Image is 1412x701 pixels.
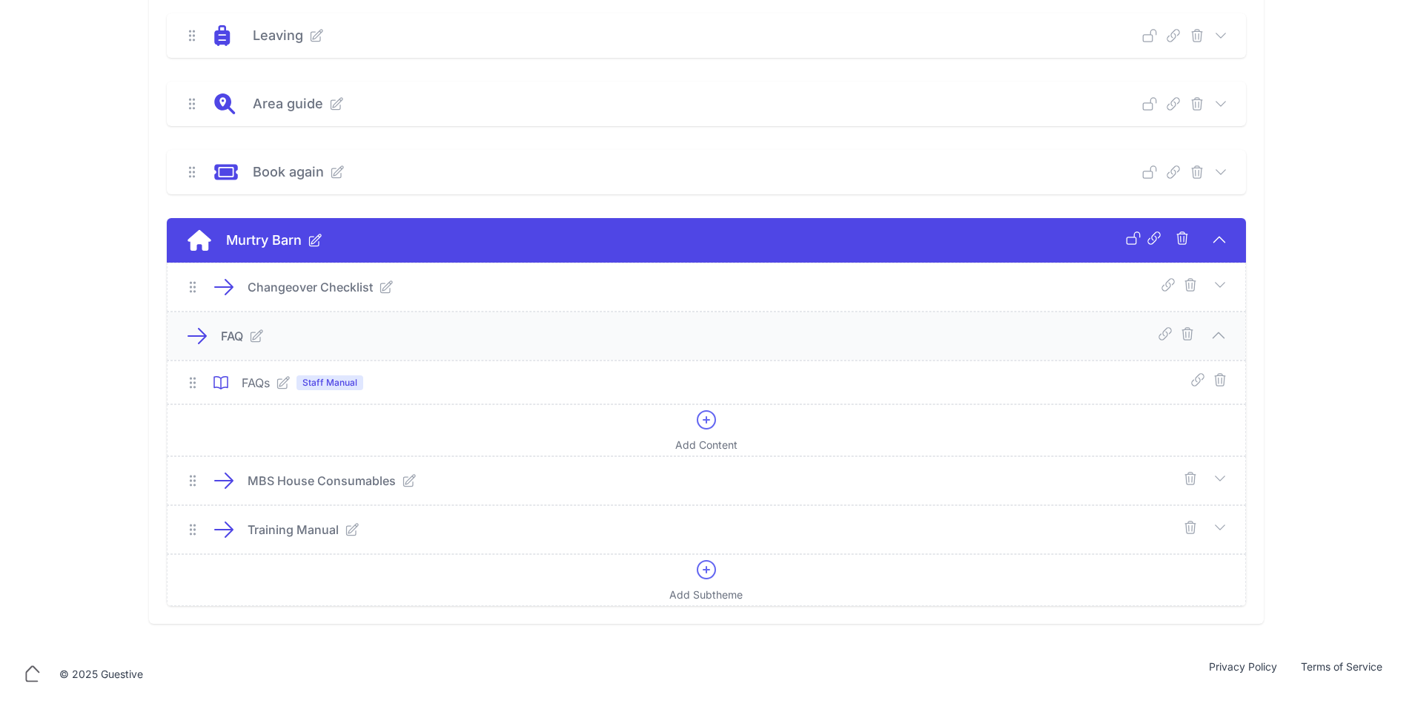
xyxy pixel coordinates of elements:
a: Terms of Service [1289,659,1394,689]
p: Book again [253,162,324,182]
span: Add Content [675,438,738,452]
span: Add Subtheme [669,588,743,602]
p: Area guide [253,93,323,114]
a: Add Content [167,404,1246,456]
p: FAQ [221,327,243,345]
p: FAQs [242,374,270,392]
p: Leaving [253,25,303,46]
a: Privacy Policy [1197,659,1289,689]
p: Changeover Checklist [248,278,373,296]
p: Training Manual [248,521,339,539]
span: Staff Manual [296,375,363,390]
a: Add Subtheme [167,554,1246,606]
div: © 2025 Guestive [59,667,143,682]
p: Murtry Barn [226,230,302,251]
p: MBS House Consumables [248,472,396,490]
